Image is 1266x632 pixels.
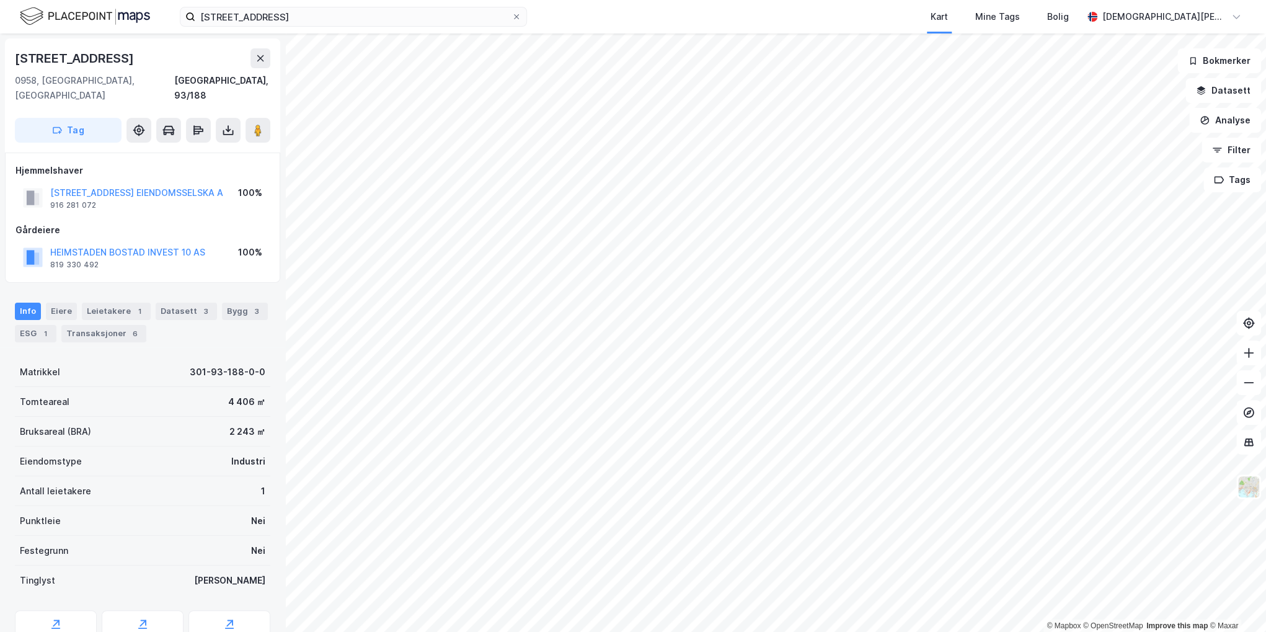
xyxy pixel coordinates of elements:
[15,325,56,342] div: ESG
[1203,167,1261,192] button: Tags
[1146,621,1208,630] a: Improve this map
[190,365,265,380] div: 301-93-188-0-0
[15,73,174,103] div: 0958, [GEOGRAPHIC_DATA], [GEOGRAPHIC_DATA]
[261,484,265,499] div: 1
[82,303,151,320] div: Leietakere
[61,325,146,342] div: Transaksjoner
[1177,48,1261,73] button: Bokmerker
[229,424,265,439] div: 2 243 ㎡
[50,200,96,210] div: 916 281 072
[1185,78,1261,103] button: Datasett
[250,305,263,318] div: 3
[251,543,265,558] div: Nei
[20,365,60,380] div: Matrikkel
[200,305,212,318] div: 3
[174,73,270,103] div: [GEOGRAPHIC_DATA], 93/188
[133,305,146,318] div: 1
[46,303,77,320] div: Eiere
[1204,572,1266,632] iframe: Chat Widget
[1202,138,1261,162] button: Filter
[15,303,41,320] div: Info
[20,424,91,439] div: Bruksareal (BRA)
[20,484,91,499] div: Antall leietakere
[1047,9,1069,24] div: Bolig
[231,454,265,469] div: Industri
[975,9,1020,24] div: Mine Tags
[195,7,511,26] input: Søk på adresse, matrikkel, gårdeiere, leietakere eller personer
[1237,475,1260,499] img: Z
[156,303,217,320] div: Datasett
[15,48,136,68] div: [STREET_ADDRESS]
[1083,621,1143,630] a: OpenStreetMap
[931,9,948,24] div: Kart
[50,260,99,270] div: 819 330 492
[129,327,141,340] div: 6
[238,245,262,260] div: 100%
[238,185,262,200] div: 100%
[20,6,150,27] img: logo.f888ab2527a4732fd821a326f86c7f29.svg
[194,573,265,588] div: [PERSON_NAME]
[1189,108,1261,133] button: Analyse
[1047,621,1081,630] a: Mapbox
[39,327,51,340] div: 1
[228,394,265,409] div: 4 406 ㎡
[1102,9,1226,24] div: [DEMOGRAPHIC_DATA][PERSON_NAME]
[222,303,268,320] div: Bygg
[20,543,68,558] div: Festegrunn
[15,118,122,143] button: Tag
[15,163,270,178] div: Hjemmelshaver
[20,514,61,528] div: Punktleie
[20,573,55,588] div: Tinglyst
[15,223,270,238] div: Gårdeiere
[251,514,265,528] div: Nei
[20,394,69,409] div: Tomteareal
[20,454,82,469] div: Eiendomstype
